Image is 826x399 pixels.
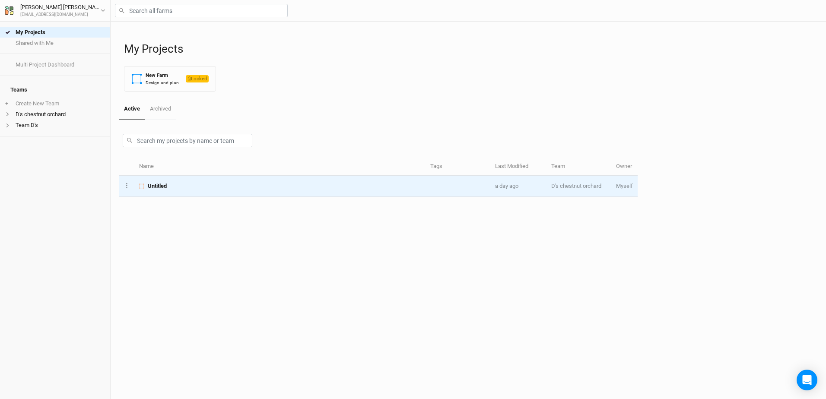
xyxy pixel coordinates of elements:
[5,100,8,107] span: +
[616,183,633,189] span: scstlutz@gmail.com
[134,158,426,176] th: Name
[148,182,167,190] span: Untitled
[4,3,106,18] button: [PERSON_NAME] [PERSON_NAME][EMAIL_ADDRESS][DOMAIN_NAME]
[490,158,546,176] th: Last Modified
[146,79,179,86] div: Design and plan
[124,66,216,92] button: New FarmDesign and planLocked
[115,4,288,17] input: Search all farms
[546,158,611,176] th: Team
[495,183,518,189] span: Aug 25, 2025 11:37 AM
[123,134,252,147] input: Search my projects by name or team
[611,158,638,176] th: Owner
[546,176,611,197] td: D's chestnut orchard
[186,75,209,82] span: Locked
[797,370,817,390] div: Open Intercom Messenger
[20,12,101,18] div: [EMAIL_ADDRESS][DOMAIN_NAME]
[119,98,145,120] a: Active
[124,42,817,56] h1: My Projects
[426,158,490,176] th: Tags
[5,81,105,98] h4: Teams
[145,98,175,119] a: Archived
[146,72,179,79] div: New Farm
[20,3,101,12] div: [PERSON_NAME] [PERSON_NAME]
